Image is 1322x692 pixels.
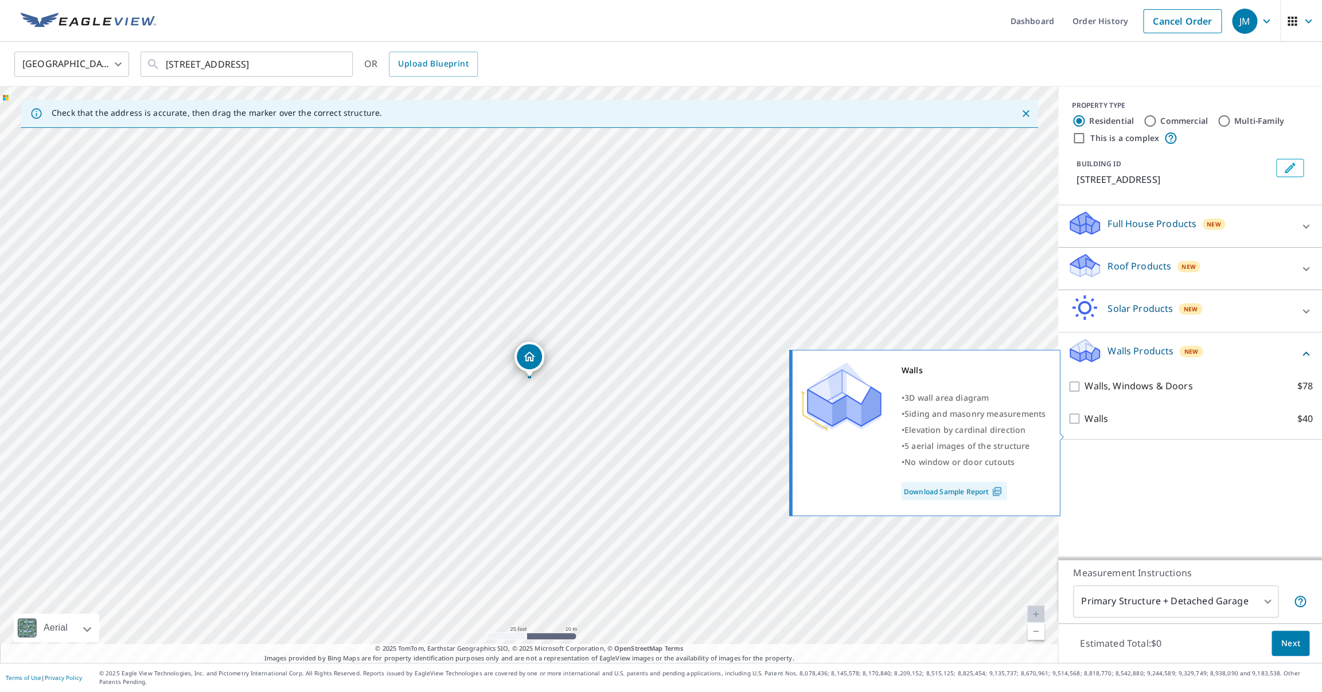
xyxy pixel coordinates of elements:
span: © 2025 TomTom, Earthstar Geographics SIO, © 2025 Microsoft Corporation, © [375,644,683,654]
a: Upload Blueprint [389,52,477,77]
img: Premium [801,362,882,431]
p: Roof Products [1107,259,1171,273]
button: Edit building 1 [1276,159,1304,177]
p: Solar Products [1107,302,1173,315]
img: Pdf Icon [989,486,1004,496]
div: • [902,406,1046,422]
div: [GEOGRAPHIC_DATA] [14,48,129,80]
div: Aerial [40,613,71,642]
p: Walls [1085,412,1108,426]
p: Full House Products [1107,217,1196,230]
span: Your report will include the primary structure and a detached garage if one exists. [1293,595,1307,608]
span: Elevation by cardinal direction [904,424,1025,435]
span: New [1207,220,1221,229]
a: Cancel Order [1143,9,1222,33]
span: Next [1281,636,1300,651]
div: • [902,438,1046,454]
div: Dropped pin, building 1, Residential property, 502 N Cambridge Ave Ventnor City, NJ 08406 [514,342,544,377]
span: Upload Blueprint [398,57,468,71]
div: Primary Structure + Detached Garage [1073,585,1278,617]
p: Walls, Windows & Doors [1085,379,1192,393]
p: $78 [1297,379,1313,393]
button: Next [1272,631,1309,656]
span: New [1181,262,1196,271]
label: Commercial [1160,115,1208,127]
a: Download Sample Report [902,482,1007,500]
span: 5 aerial images of the structure [904,440,1029,451]
span: 3D wall area diagram [904,392,989,403]
span: New [1183,304,1198,314]
div: • [902,390,1046,406]
div: Aerial [14,613,99,642]
div: JM [1232,9,1257,34]
a: OpenStreetMap [614,644,662,652]
p: $40 [1297,412,1313,426]
div: Roof ProductsNew [1067,252,1313,285]
label: This is a complex [1090,132,1159,144]
div: Walls [902,362,1046,378]
p: Check that the address is accurate, then drag the marker over the correct structure. [52,108,382,118]
img: EV Logo [21,13,156,30]
a: Terms [664,644,683,652]
span: No window or door cutouts [904,456,1015,467]
div: PROPERTY TYPE [1072,100,1308,111]
p: BUILDING ID [1077,159,1121,169]
span: New [1184,347,1198,356]
input: Search by address or latitude-longitude [166,48,329,80]
p: Measurement Instructions [1073,566,1307,580]
p: Estimated Total: $0 [1071,631,1171,656]
div: Full House ProductsNew [1067,210,1313,243]
a: Current Level 20, Zoom Out [1027,623,1044,640]
div: OR [364,52,478,77]
button: Close [1018,106,1033,121]
span: Siding and masonry measurements [904,408,1046,419]
label: Multi-Family [1234,115,1284,127]
a: Terms of Use [6,674,41,682]
div: Walls ProductsNew [1067,337,1313,370]
p: © 2025 Eagle View Technologies, Inc. and Pictometry International Corp. All Rights Reserved. Repo... [99,669,1316,686]
div: Solar ProductsNew [1067,295,1313,327]
label: Residential [1089,115,1134,127]
p: Walls Products [1107,344,1173,358]
p: [STREET_ADDRESS] [1077,173,1272,186]
p: | [6,674,82,681]
div: • [902,422,1046,438]
a: Current Level 20, Zoom In Disabled [1027,605,1044,623]
div: • [902,454,1046,470]
a: Privacy Policy [45,674,82,682]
